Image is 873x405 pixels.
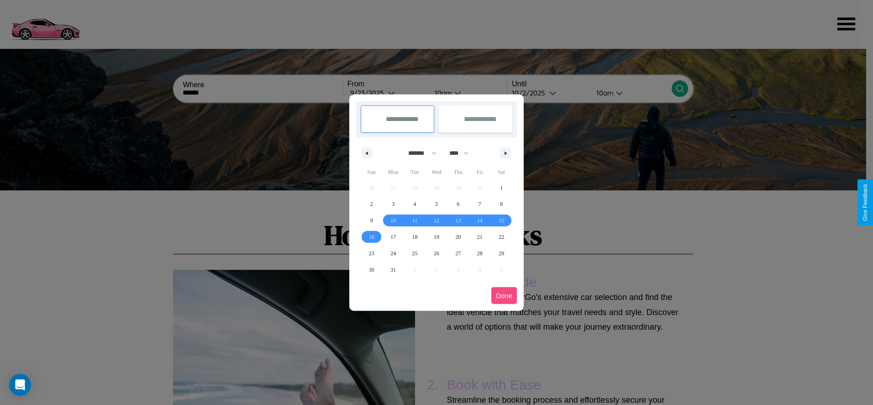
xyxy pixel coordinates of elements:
button: 13 [447,212,469,229]
span: 2 [370,196,373,212]
button: 22 [491,229,512,245]
span: Thu [447,165,469,179]
button: 4 [404,196,426,212]
button: 21 [469,229,490,245]
button: 1 [491,179,512,196]
span: Sun [361,165,382,179]
span: 27 [455,245,461,262]
span: 9 [370,212,373,229]
span: 12 [434,212,439,229]
button: 8 [491,196,512,212]
button: 3 [382,196,404,212]
span: 7 [479,196,481,212]
span: 4 [414,196,416,212]
button: 28 [469,245,490,262]
span: Tue [404,165,426,179]
span: 8 [500,196,503,212]
span: 20 [455,229,461,245]
button: 27 [447,245,469,262]
span: 16 [369,229,374,245]
span: 31 [390,262,396,278]
button: 2 [361,196,382,212]
button: 10 [382,212,404,229]
button: 7 [469,196,490,212]
span: 28 [477,245,483,262]
button: 15 [491,212,512,229]
div: Give Feedback [862,184,868,221]
button: 23 [361,245,382,262]
span: 10 [390,212,396,229]
span: Wed [426,165,447,179]
button: 16 [361,229,382,245]
span: 26 [434,245,439,262]
span: Fri [469,165,490,179]
button: 30 [361,262,382,278]
span: 11 [412,212,418,229]
span: 5 [435,196,438,212]
button: 9 [361,212,382,229]
span: 24 [390,245,396,262]
span: 6 [457,196,459,212]
span: 29 [499,245,504,262]
button: Done [491,287,517,304]
span: 17 [390,229,396,245]
span: Mon [382,165,404,179]
button: 11 [404,212,426,229]
span: 1 [500,179,503,196]
button: 25 [404,245,426,262]
button: 5 [426,196,447,212]
span: 25 [412,245,418,262]
button: 12 [426,212,447,229]
span: 30 [369,262,374,278]
span: 21 [477,229,483,245]
span: 23 [369,245,374,262]
button: 14 [469,212,490,229]
button: 17 [382,229,404,245]
button: 26 [426,245,447,262]
span: 22 [499,229,504,245]
div: Open Intercom Messenger [9,374,31,396]
span: 15 [499,212,504,229]
span: 14 [477,212,483,229]
button: 6 [447,196,469,212]
span: 13 [455,212,461,229]
button: 24 [382,245,404,262]
button: 19 [426,229,447,245]
button: 18 [404,229,426,245]
button: 29 [491,245,512,262]
span: 18 [412,229,418,245]
span: 3 [392,196,394,212]
span: Sat [491,165,512,179]
button: 31 [382,262,404,278]
span: 19 [434,229,439,245]
button: 20 [447,229,469,245]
